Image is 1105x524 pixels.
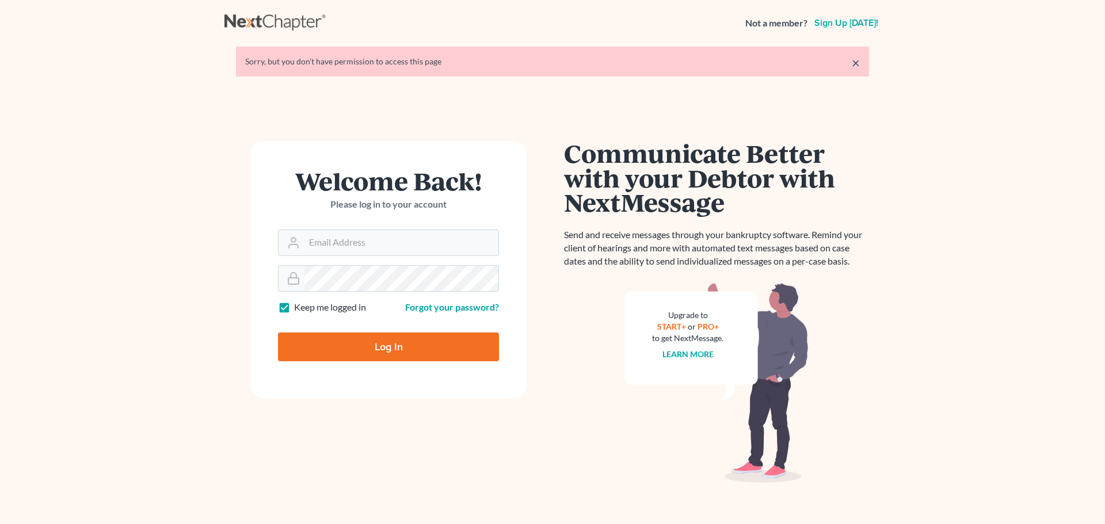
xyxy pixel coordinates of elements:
strong: Not a member? [745,17,807,30]
div: to get NextMessage. [652,332,723,344]
h1: Communicate Better with your Debtor with NextMessage [564,141,869,215]
span: or [688,322,696,331]
p: Send and receive messages through your bankruptcy software. Remind your client of hearings and mo... [564,228,869,268]
a: Learn more [662,349,714,359]
input: Email Address [304,230,498,255]
label: Keep me logged in [294,301,366,314]
h1: Welcome Back! [278,169,499,193]
a: PRO+ [698,322,719,331]
div: Upgrade to [652,309,723,321]
a: Sign up [DATE]! [812,18,881,28]
input: Log In [278,332,499,361]
a: START+ [657,322,686,331]
div: Sorry, but you don't have permission to access this page [245,56,860,67]
p: Please log in to your account [278,198,499,211]
a: Forgot your password? [405,301,499,312]
img: nextmessage_bg-59042aed3d76b12b5cd301f8e5b87938c9018125f34e5fa2b7a6b67550977c72.svg [624,282,809,483]
a: × [852,56,860,70]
